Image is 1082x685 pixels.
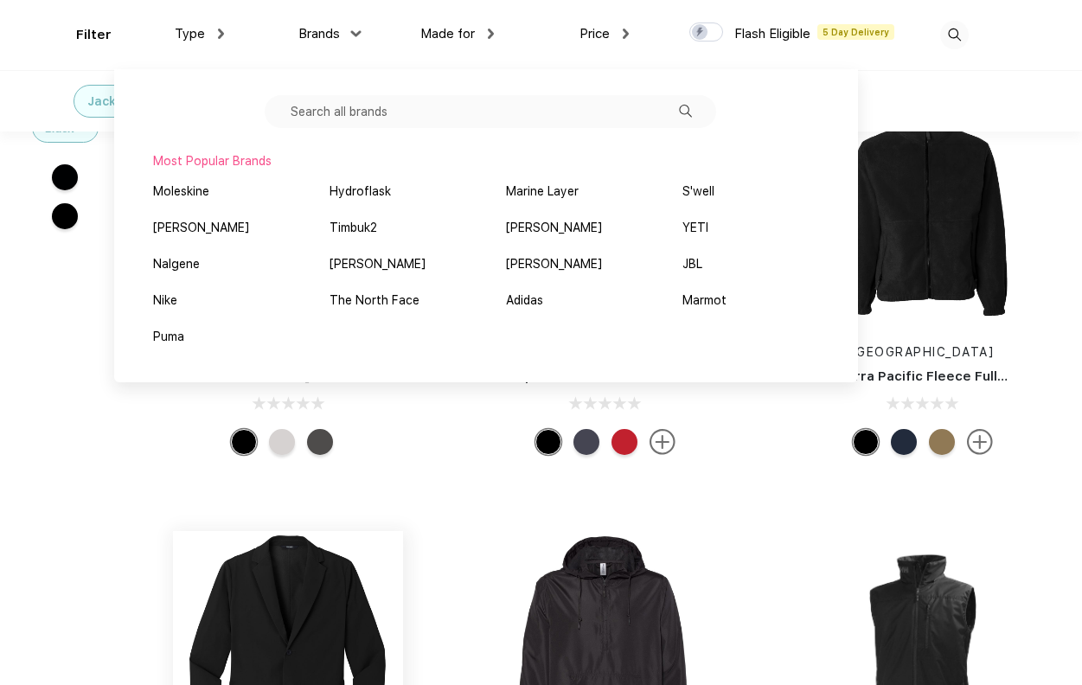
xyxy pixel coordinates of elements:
[506,182,579,201] div: Marine Layer
[506,291,543,310] div: Adidas
[199,368,659,384] a: The North Face [DEMOGRAPHIC_DATA] Apex Barrier Soft Shell Jacket
[218,29,224,39] img: dropdown.png
[153,291,177,310] div: Nike
[579,26,610,42] span: Price
[682,291,727,310] div: Marmot
[682,219,708,237] div: YETI
[623,29,629,39] img: dropdown.png
[506,219,602,237] div: [PERSON_NAME]
[153,219,249,237] div: [PERSON_NAME]
[350,30,361,36] img: dropdown.png
[153,255,200,273] div: Nalgene
[940,21,969,49] img: desktop_search.svg
[573,429,599,455] div: Graphite Black
[330,291,419,310] div: The North Face
[516,368,757,384] a: Sport-Tek Colorblock Raglan Jacket
[231,429,257,455] div: TNF Black
[330,219,377,237] div: Timbuk2
[307,429,333,455] div: Asphalt Grey
[929,429,955,455] div: Green Camo
[535,429,561,455] div: Black True Red
[488,29,494,39] img: dropdown.png
[682,255,702,273] div: JBL
[153,328,184,346] div: Puma
[611,429,637,455] div: True Red White
[679,105,692,118] img: filter_dropdown_search.svg
[87,93,136,111] div: Jackets
[808,96,1038,326] img: func=resize&h=266
[650,429,675,455] img: more.svg
[298,26,340,42] span: Brands
[851,345,995,359] a: [GEOGRAPHIC_DATA]
[269,429,295,455] div: TNF Light Grey Heather
[734,26,810,42] span: Flash Eligible
[682,182,714,201] div: S'well
[330,255,426,273] div: [PERSON_NAME]
[834,368,1073,384] a: Sierra Pacific Fleece Full-Zip Jacket
[420,26,475,42] span: Made for
[853,429,879,455] div: Black
[506,255,602,273] div: [PERSON_NAME]
[817,24,894,40] span: 5 Day Delivery
[153,182,209,201] div: Moleskine
[265,95,716,128] input: Search all brands
[967,429,993,455] img: more.svg
[76,25,112,45] div: Filter
[175,26,205,42] span: Type
[330,182,391,201] div: Hydroflask
[153,152,819,170] div: Most Popular Brands
[891,429,917,455] div: Navy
